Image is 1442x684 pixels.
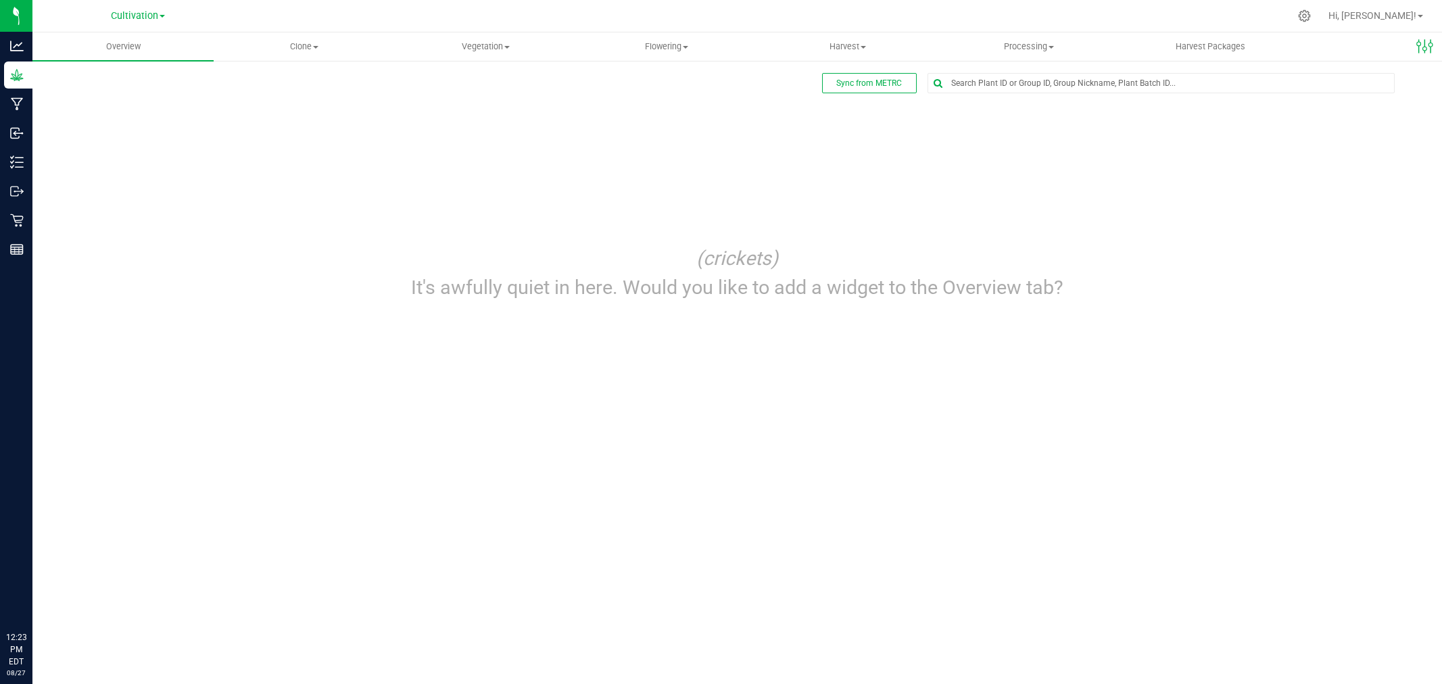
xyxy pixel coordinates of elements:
span: Harvest [758,41,938,53]
i: (crickets) [696,247,778,270]
button: Sync from METRC [822,73,917,93]
span: Clone [214,41,394,53]
inline-svg: Analytics [10,39,24,53]
a: Harvest [757,32,938,61]
span: Harvest Packages [1157,41,1264,53]
span: Flowering [577,41,756,53]
div: Manage settings [1296,9,1313,22]
a: Overview [32,32,214,61]
a: Processing [938,32,1120,61]
iframe: Resource center unread badge [40,574,56,590]
span: Hi, [PERSON_NAME]! [1328,10,1416,21]
a: Harvest Packages [1120,32,1301,61]
p: 08/27 [6,668,26,678]
a: Vegetation [395,32,576,61]
inline-svg: Outbound [10,185,24,198]
p: It's awfully quiet in here. Would you like to add a widget to the Overview tab? [407,273,1067,302]
a: Flowering [576,32,757,61]
a: Clone [214,32,395,61]
span: Sync from METRC [836,78,902,88]
inline-svg: Retail [10,214,24,227]
inline-svg: Inventory [10,155,24,169]
inline-svg: Reports [10,243,24,256]
inline-svg: Grow [10,68,24,82]
span: Processing [939,41,1119,53]
iframe: Resource center [14,576,54,616]
span: Cultivation [111,10,158,22]
inline-svg: Inbound [10,126,24,140]
span: Vegetation [395,41,575,53]
span: Overview [88,41,159,53]
inline-svg: Manufacturing [10,97,24,111]
input: Search Plant ID or Group ID, Group Nickname, Plant Batch ID... [928,74,1394,93]
p: 12:23 PM EDT [6,631,26,668]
